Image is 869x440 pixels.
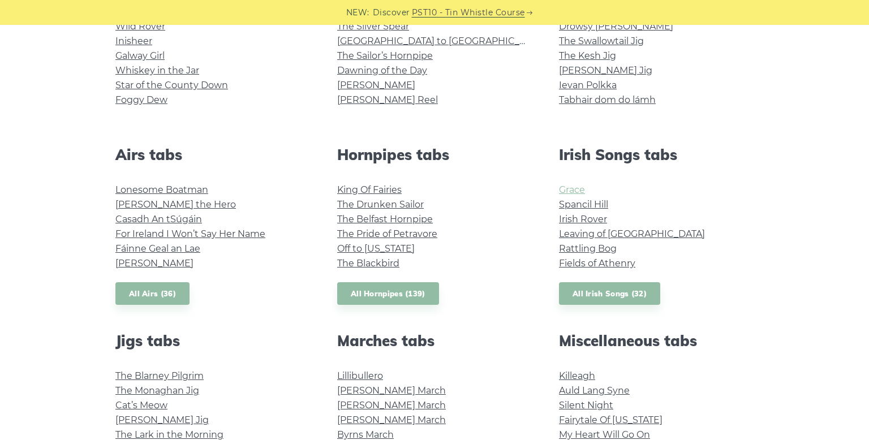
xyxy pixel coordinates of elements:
[559,282,660,305] a: All Irish Songs (32)
[337,332,532,350] h2: Marches tabs
[412,6,525,19] a: PST10 - Tin Whistle Course
[559,415,662,425] a: Fairytale Of [US_STATE]
[337,370,383,381] a: Lillibullero
[337,184,402,195] a: King Of Fairies
[373,6,410,19] span: Discover
[115,50,165,61] a: Galway Girl
[337,415,446,425] a: [PERSON_NAME] March
[337,385,446,396] a: [PERSON_NAME] March
[115,258,193,269] a: [PERSON_NAME]
[115,21,165,32] a: Wild Rover
[337,50,433,61] a: The Sailor’s Hornpipe
[559,258,635,269] a: Fields of Athenry
[115,370,204,381] a: The Blarney Pilgrim
[337,214,433,225] a: The Belfast Hornpipe
[115,228,265,239] a: For Ireland I Won’t Say Her Name
[337,21,409,32] a: The Silver Spear
[115,80,228,90] a: Star of the County Down
[115,429,223,440] a: The Lark in the Morning
[559,385,630,396] a: Auld Lang Syne
[115,184,208,195] a: Lonesome Boatman
[559,184,585,195] a: Grace
[115,94,167,105] a: Foggy Dew
[337,282,439,305] a: All Hornpipes (139)
[115,385,199,396] a: The Monaghan Jig
[115,214,202,225] a: Casadh An tSúgáin
[115,146,310,163] h2: Airs tabs
[337,243,415,254] a: Off to [US_STATE]
[115,332,310,350] h2: Jigs tabs
[559,146,754,163] h2: Irish Songs tabs
[337,146,532,163] h2: Hornpipes tabs
[115,65,199,76] a: Whiskey in the Jar
[559,21,673,32] a: Drowsy [PERSON_NAME]
[337,65,427,76] a: Dawning of the Day
[559,400,613,411] a: Silent Night
[559,370,595,381] a: Killeagh
[337,429,394,440] a: Byrns March
[559,50,616,61] a: The Kesh Jig
[337,199,424,210] a: The Drunken Sailor
[337,228,437,239] a: The Pride of Petravore
[115,282,190,305] a: All Airs (36)
[559,243,617,254] a: Rattling Bog
[559,199,608,210] a: Spancil Hill
[337,36,546,46] a: [GEOGRAPHIC_DATA] to [GEOGRAPHIC_DATA]
[115,243,200,254] a: Fáinne Geal an Lae
[559,228,705,239] a: Leaving of [GEOGRAPHIC_DATA]
[337,400,446,411] a: [PERSON_NAME] March
[559,429,650,440] a: My Heart Will Go On
[115,400,167,411] a: Cat’s Meow
[559,214,607,225] a: Irish Rover
[337,258,399,269] a: The Blackbird
[337,94,438,105] a: [PERSON_NAME] Reel
[115,36,152,46] a: Inisheer
[337,80,415,90] a: [PERSON_NAME]
[115,199,236,210] a: [PERSON_NAME] the Hero
[559,80,617,90] a: Ievan Polkka
[559,36,644,46] a: The Swallowtail Jig
[559,332,754,350] h2: Miscellaneous tabs
[559,65,652,76] a: [PERSON_NAME] Jig
[559,94,656,105] a: Tabhair dom do lámh
[115,415,209,425] a: [PERSON_NAME] Jig
[346,6,369,19] span: NEW:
